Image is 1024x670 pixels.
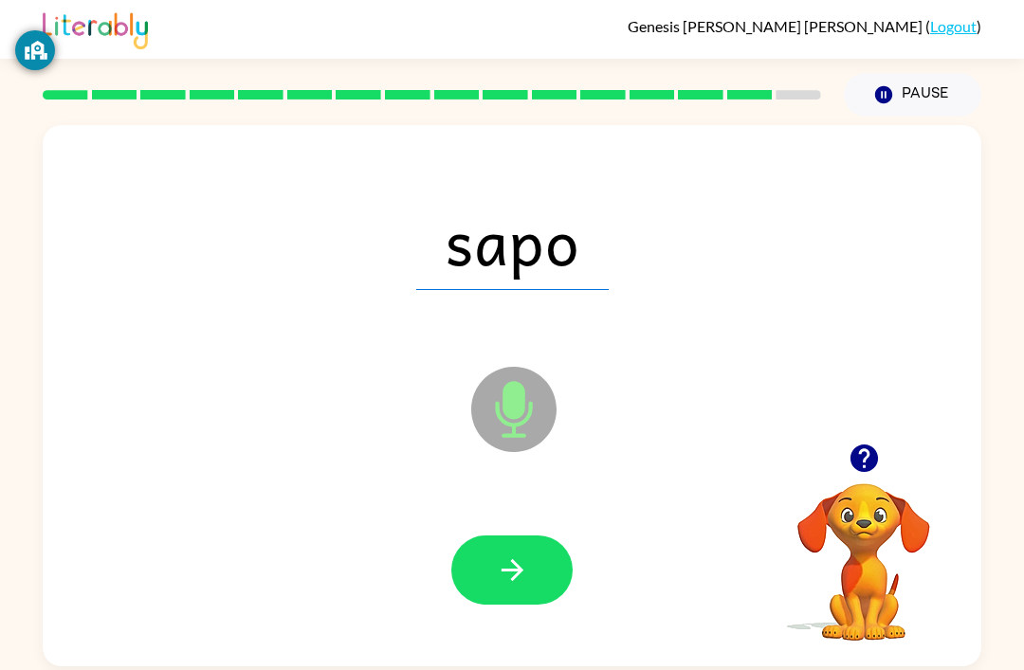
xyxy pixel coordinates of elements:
video: Your browser must support playing .mp4 files to use Literably. Please try using another browser. [769,454,959,643]
span: sapo [416,191,609,290]
img: Literably [43,8,148,49]
a: Logout [930,17,977,35]
div: ( ) [628,17,981,35]
button: Pause [844,73,981,117]
button: GoGuardian Privacy Information [15,30,55,70]
span: Genesis [PERSON_NAME] [PERSON_NAME] [628,17,925,35]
